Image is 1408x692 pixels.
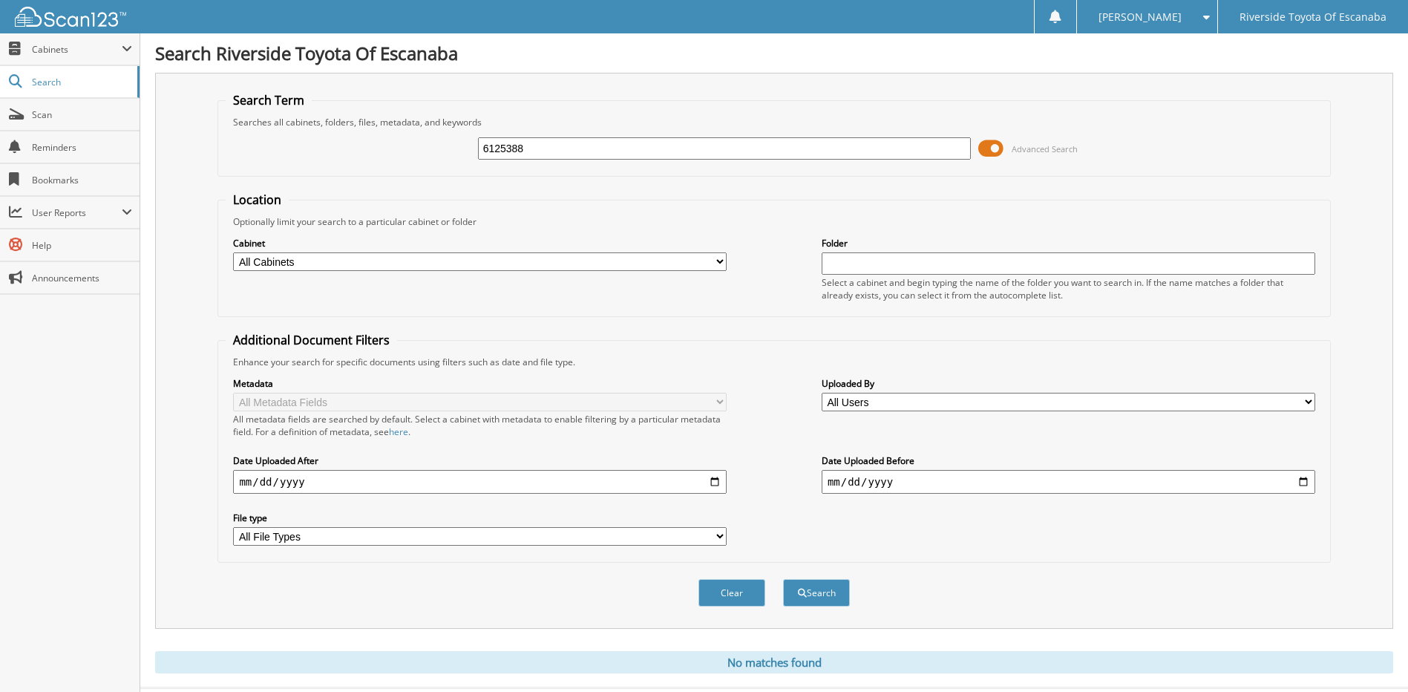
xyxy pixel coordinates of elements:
[226,116,1322,128] div: Searches all cabinets, folders, files, metadata, and keywords
[233,454,727,467] label: Date Uploaded After
[226,332,397,348] legend: Additional Document Filters
[32,239,132,252] span: Help
[822,454,1315,467] label: Date Uploaded Before
[822,237,1315,249] label: Folder
[822,470,1315,494] input: end
[233,237,727,249] label: Cabinet
[698,579,765,607] button: Clear
[233,377,727,390] label: Metadata
[32,43,122,56] span: Cabinets
[1012,143,1078,154] span: Advanced Search
[155,41,1393,65] h1: Search Riverside Toyota Of Escanaba
[32,272,132,284] span: Announcements
[1240,13,1386,22] span: Riverside Toyota Of Escanaba
[15,7,126,27] img: scan123-logo-white.svg
[226,215,1322,228] div: Optionally limit your search to a particular cabinet or folder
[32,206,122,219] span: User Reports
[783,579,850,607] button: Search
[233,512,727,524] label: File type
[389,425,408,438] a: here
[155,651,1393,673] div: No matches found
[32,108,132,121] span: Scan
[233,470,727,494] input: start
[233,413,727,438] div: All metadata fields are searched by default. Select a cabinet with metadata to enable filtering b...
[822,276,1315,301] div: Select a cabinet and begin typing the name of the folder you want to search in. If the name match...
[32,76,130,88] span: Search
[226,192,289,208] legend: Location
[822,377,1315,390] label: Uploaded By
[1098,13,1182,22] span: [PERSON_NAME]
[32,174,132,186] span: Bookmarks
[32,141,132,154] span: Reminders
[226,92,312,108] legend: Search Term
[226,356,1322,368] div: Enhance your search for specific documents using filters such as date and file type.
